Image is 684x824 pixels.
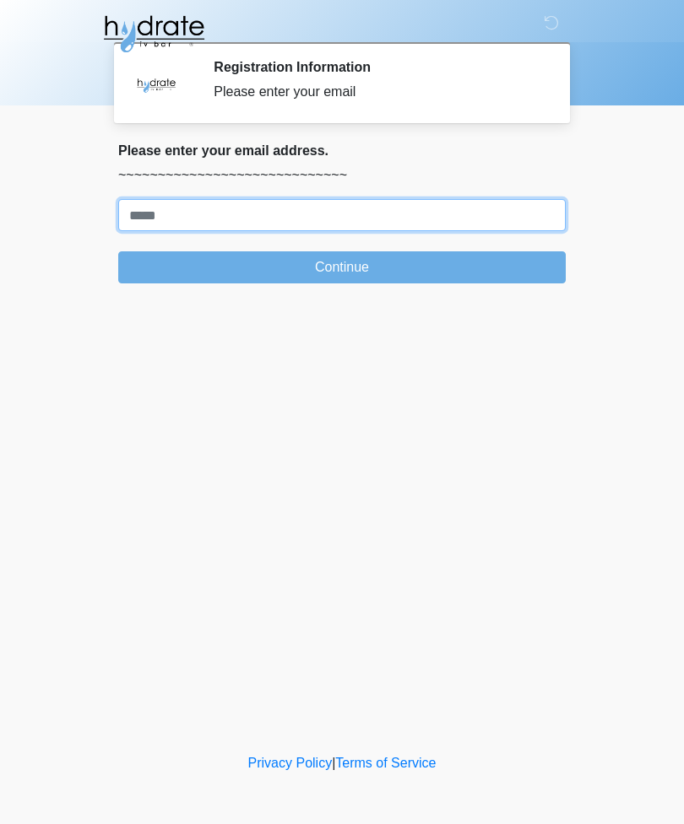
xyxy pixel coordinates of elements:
a: Terms of Service [335,756,436,770]
div: Please enter your email [214,82,540,102]
img: Agent Avatar [131,59,182,110]
a: Privacy Policy [248,756,333,770]
img: Hydrate IV Bar - Fort Collins Logo [101,13,206,55]
a: | [332,756,335,770]
p: ~~~~~~~~~~~~~~~~~~~~~~~~~~~~~ [118,165,566,186]
button: Continue [118,251,566,283]
h2: Please enter your email address. [118,143,566,159]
